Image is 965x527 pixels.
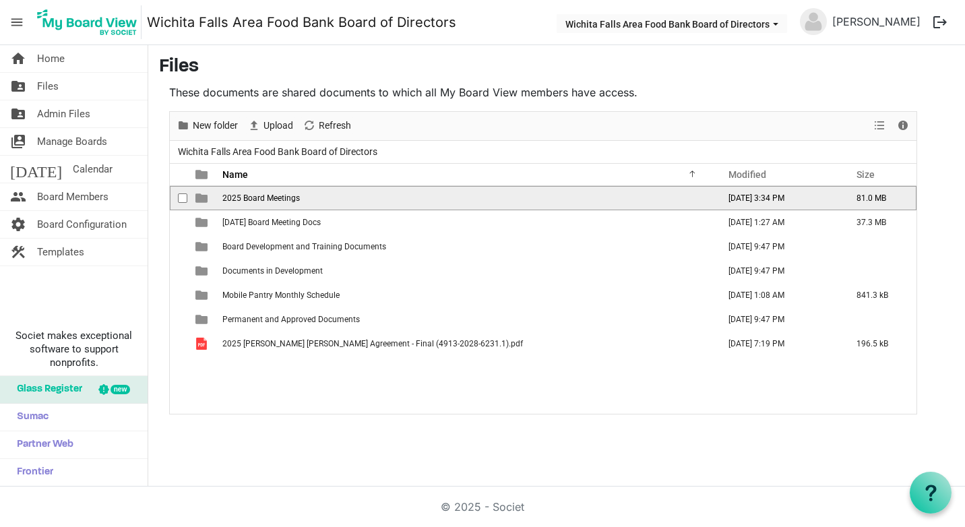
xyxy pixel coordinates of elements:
td: February 09, 2025 7:19 PM column header Modified [714,332,842,356]
td: 2025 Board Meetings is template cell column header Name [218,186,714,210]
span: 2025 Board Meetings [222,193,300,203]
td: is template cell column header Size [842,307,916,332]
span: construction [10,239,26,266]
td: July 11, 2024 9:47 PM column header Modified [714,259,842,283]
span: New folder [191,117,239,134]
td: 81.0 MB is template cell column header Size [842,186,916,210]
span: menu [4,9,30,35]
td: March 19, 2025 1:08 AM column header Modified [714,283,842,307]
span: Wichita Falls Area Food Bank Board of Directors [175,144,380,160]
button: View dropdownbutton [871,117,888,134]
td: checkbox [170,332,187,356]
td: checkbox [170,307,187,332]
td: August 2024 Board Meeting Docs is template cell column header Name [218,210,714,235]
span: folder_shared [10,73,26,100]
a: [PERSON_NAME] [827,8,926,35]
td: is template cell column header Size [842,259,916,283]
span: Home [37,45,65,72]
span: Board Development and Training Documents [222,242,386,251]
h3: Files [159,56,954,79]
span: 2025 [PERSON_NAME] [PERSON_NAME] Agreement - Final (4913-2028-6231.1).pdf [222,339,523,348]
td: checkbox [170,235,187,259]
span: settings [10,211,26,238]
td: is template cell column header type [187,283,218,307]
td: is template cell column header Size [842,235,916,259]
span: Templates [37,239,84,266]
td: checkbox [170,210,187,235]
p: These documents are shared documents to which all My Board View members have access. [169,84,917,100]
a: © 2025 - Societ [441,500,524,514]
div: View [869,112,892,140]
span: [DATE] [10,156,62,183]
span: Upload [262,117,294,134]
button: New folder [175,117,241,134]
td: checkbox [170,186,187,210]
td: 841.3 kB is template cell column header Size [842,283,916,307]
td: 196.5 kB is template cell column header Size [842,332,916,356]
img: no-profile-picture.svg [800,8,827,35]
span: Modified [728,169,766,180]
span: Partner Web [10,431,73,458]
span: Glass Register [10,376,82,403]
button: Refresh [301,117,354,134]
td: is template cell column header type [187,235,218,259]
span: Files [37,73,59,100]
td: Documents in Development is template cell column header Name [218,259,714,283]
span: Frontier [10,459,53,486]
span: switch_account [10,128,26,155]
span: Refresh [317,117,352,134]
span: [DATE] Board Meeting Docs [222,218,321,227]
td: is template cell column header type [187,186,218,210]
button: Details [894,117,912,134]
span: Mobile Pantry Monthly Schedule [222,290,340,300]
span: folder_shared [10,100,26,127]
td: checkbox [170,283,187,307]
span: Societ makes exceptional software to support nonprofits. [6,329,142,369]
td: September 24, 2025 3:34 PM column header Modified [714,186,842,210]
span: Admin Files [37,100,90,127]
div: Details [892,112,914,140]
a: Wichita Falls Area Food Bank Board of Directors [147,9,456,36]
td: Board Development and Training Documents is template cell column header Name [218,235,714,259]
button: Upload [245,117,296,134]
td: is template cell column header type [187,259,218,283]
td: Permanent and Approved Documents is template cell column header Name [218,307,714,332]
div: new [111,385,130,394]
span: Board Configuration [37,211,127,238]
div: Upload [243,112,298,140]
a: My Board View Logo [33,5,147,39]
td: Mobile Pantry Monthly Schedule is template cell column header Name [218,283,714,307]
img: My Board View Logo [33,5,142,39]
button: Wichita Falls Area Food Bank Board of Directors dropdownbutton [557,14,787,33]
td: July 11, 2024 9:47 PM column header Modified [714,235,842,259]
span: Manage Boards [37,128,107,155]
span: Board Members [37,183,108,210]
span: Documents in Development [222,266,323,276]
span: people [10,183,26,210]
span: home [10,45,26,72]
div: Refresh [298,112,356,140]
td: is template cell column header type [187,210,218,235]
td: March 19, 2025 1:27 AM column header Modified [714,210,842,235]
div: New folder [172,112,243,140]
span: Sumac [10,404,49,431]
td: 37.3 MB is template cell column header Size [842,210,916,235]
td: July 11, 2024 9:47 PM column header Modified [714,307,842,332]
span: Calendar [73,156,113,183]
span: Permanent and Approved Documents [222,315,360,324]
td: is template cell column header type [187,332,218,356]
span: Name [222,169,248,180]
span: Size [857,169,875,180]
td: 2025 James N McCoy Grant Agreement - Final (4913-2028-6231.1).pdf is template cell column header ... [218,332,714,356]
td: checkbox [170,259,187,283]
td: is template cell column header type [187,307,218,332]
button: logout [926,8,954,36]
